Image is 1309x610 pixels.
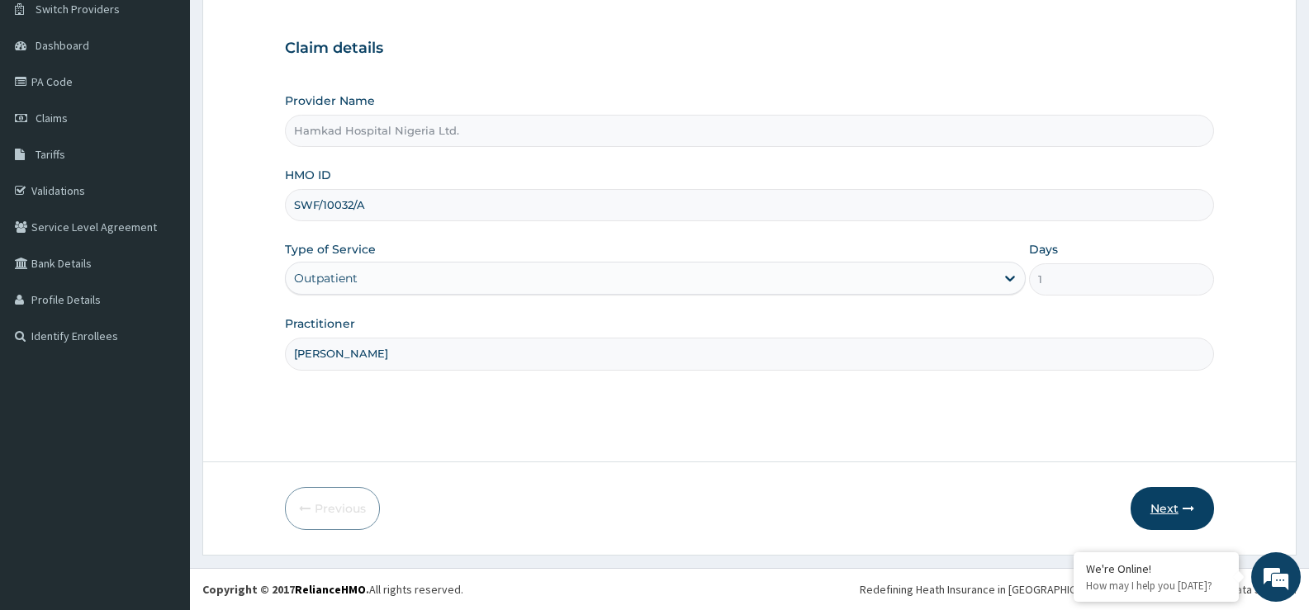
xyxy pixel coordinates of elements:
[36,147,65,162] span: Tariffs
[36,38,89,53] span: Dashboard
[1029,241,1058,258] label: Days
[285,241,376,258] label: Type of Service
[1131,487,1214,530] button: Next
[294,270,358,286] div: Outpatient
[285,487,380,530] button: Previous
[202,582,369,597] strong: Copyright © 2017 .
[31,83,67,124] img: d_794563401_company_1708531726252_794563401
[36,111,68,125] span: Claims
[86,92,277,114] div: Chat with us now
[285,338,1214,370] input: Enter Name
[295,582,366,597] a: RelianceHMO
[190,568,1309,610] footer: All rights reserved.
[96,193,228,360] span: We're online!
[1086,561,1226,576] div: We're Online!
[285,40,1214,58] h3: Claim details
[285,167,331,183] label: HMO ID
[271,8,311,48] div: Minimize live chat window
[285,92,375,109] label: Provider Name
[860,581,1297,598] div: Redefining Heath Insurance in [GEOGRAPHIC_DATA] using Telemedicine and Data Science!
[36,2,120,17] span: Switch Providers
[285,189,1214,221] input: Enter HMO ID
[1086,579,1226,593] p: How may I help you today?
[8,422,315,480] textarea: Type your message and hit 'Enter'
[285,315,355,332] label: Practitioner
